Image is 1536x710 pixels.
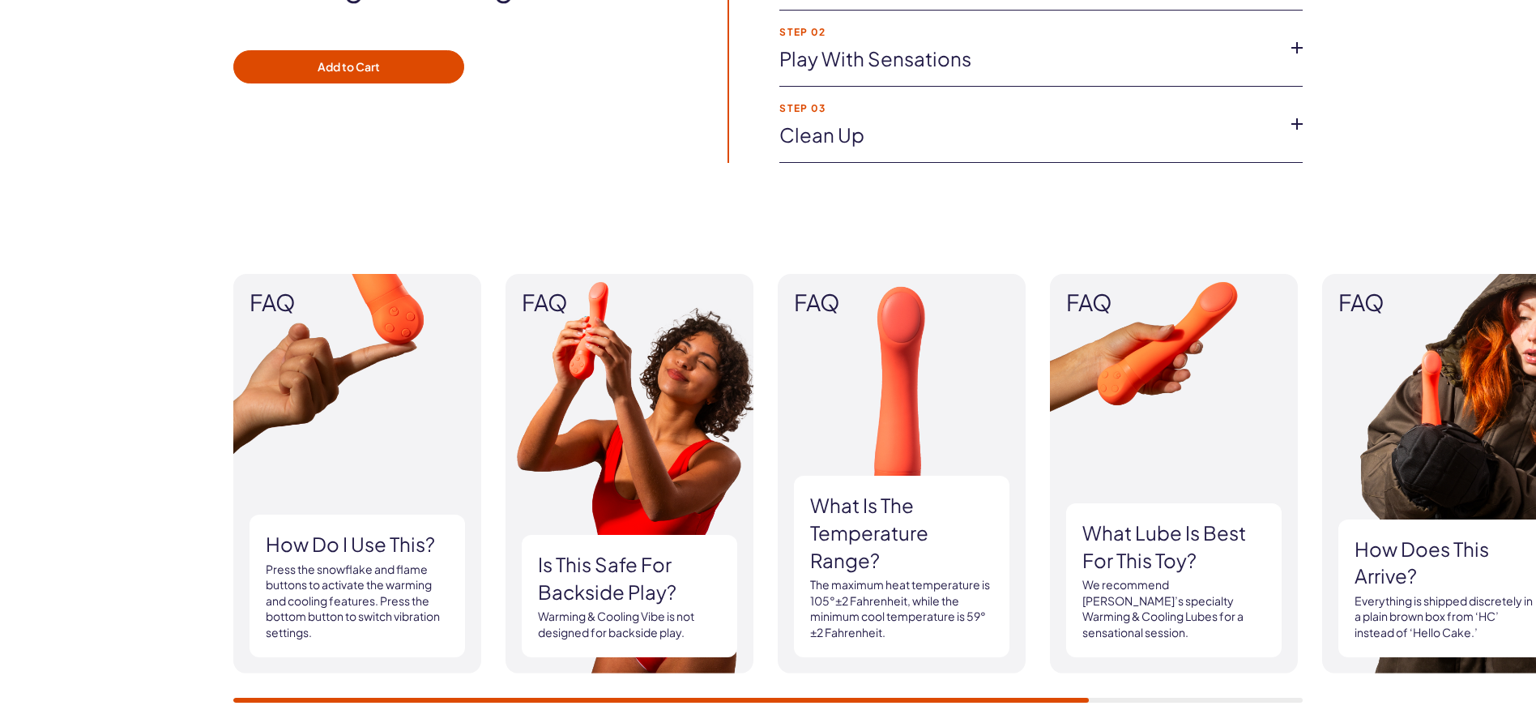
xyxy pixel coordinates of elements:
span: FAQ [250,290,465,315]
button: Add to Cart [233,50,464,84]
p: The maximum heat temperature is 105°±2 Fahrenheit, while the minimum cool temperature is 59°±2 Fa... [810,577,993,640]
h3: How do I use this? [266,531,449,558]
strong: Step 03 [779,103,1277,113]
h3: What lube is best for this toy? [1082,520,1265,574]
h3: Is this safe for backside play? [538,551,721,605]
p: Warming & Cooling Vibe is not designed for backside play. [538,609,721,640]
h3: What is the temperature range? [810,492,993,574]
span: FAQ [794,290,1009,315]
p: Press the snowflake and flame buttons to activate the warming and cooling features. Press the bot... [266,562,449,641]
span: FAQ [522,290,737,315]
a: Play with Sensations [779,45,1277,73]
strong: Step 02 [779,27,1277,37]
p: We recommend [PERSON_NAME]’s specialty Warming & Cooling Lubes for a sensational session. [1082,577,1265,640]
span: FAQ [1066,290,1282,315]
a: Clean up [779,122,1277,149]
